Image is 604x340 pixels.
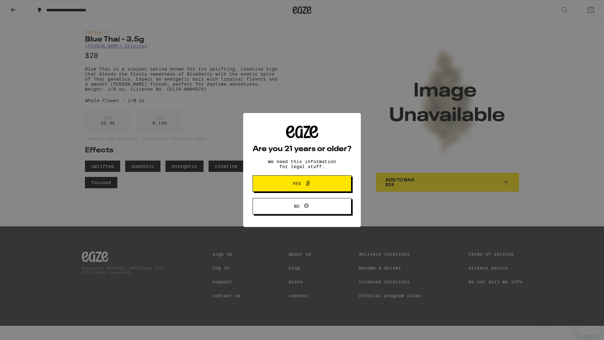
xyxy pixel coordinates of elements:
[253,175,351,192] button: Yes
[579,315,599,335] iframe: Button to launch messaging window
[540,300,552,312] iframe: Close message
[253,145,351,153] h2: Are you 21 years or older?
[294,204,299,208] span: No
[253,198,351,214] button: No
[263,159,341,169] p: We need this information for legal stuff.
[293,181,301,186] span: Yes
